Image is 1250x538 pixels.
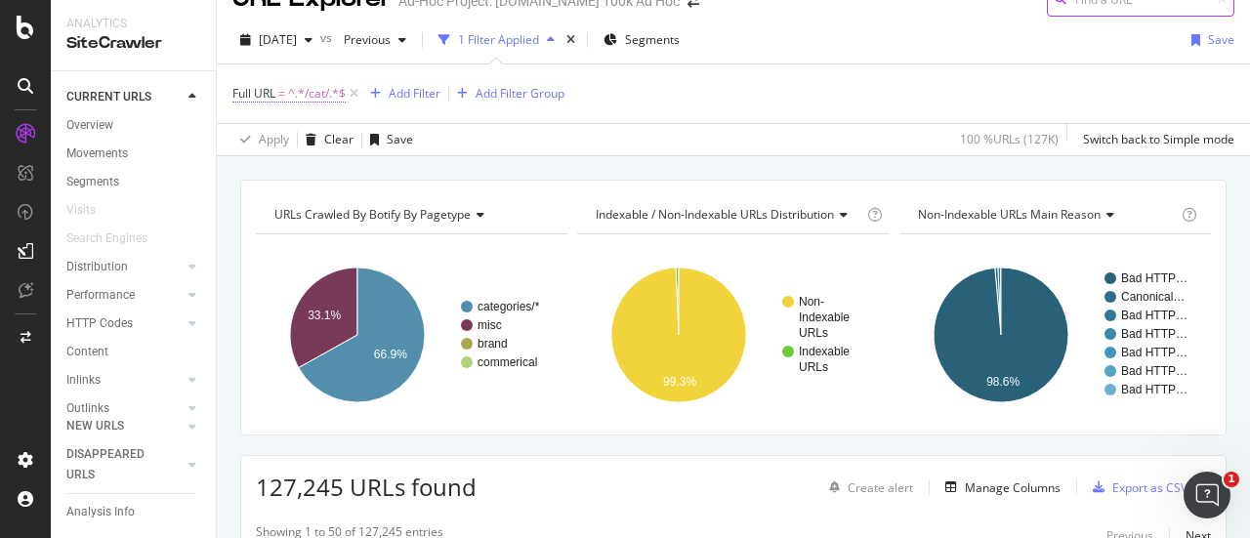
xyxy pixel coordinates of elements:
button: Switch back to Simple mode [1075,124,1234,155]
div: Analytics [66,16,200,32]
div: Save [1208,31,1234,48]
text: Canonical… [1121,290,1185,304]
a: Movements [66,144,202,164]
div: Outlinks [66,398,109,419]
span: Previous [336,31,391,48]
text: Indexable [799,345,850,358]
div: CURRENT URLS [66,87,151,107]
div: times [562,30,579,50]
div: Movements [66,144,128,164]
div: Save [387,131,413,147]
text: commerical [478,355,537,369]
div: Clear [324,131,354,147]
text: 33.1% [308,309,341,322]
svg: A chart. [256,250,562,420]
div: Add Filter [389,85,440,102]
text: Bad HTTP… [1121,383,1187,396]
a: Search Engines [66,228,167,249]
button: Export as CSV [1085,472,1187,503]
text: Bad HTTP… [1121,327,1187,341]
a: DISAPPEARED URLS [66,444,183,485]
button: Add Filter [362,82,440,105]
a: Performance [66,285,183,306]
text: Bad HTTP… [1121,309,1187,322]
a: NEW URLS [66,416,183,436]
text: Bad HTTP… [1121,271,1187,285]
button: Previous [336,24,414,56]
a: HTTP Codes [66,313,183,334]
text: Bad HTTP… [1121,364,1187,378]
div: Search Engines [66,228,147,249]
div: Content [66,342,108,362]
button: Save [1184,24,1234,56]
div: Distribution [66,257,128,277]
a: Analysis Info [66,502,202,522]
button: Clear [298,124,354,155]
a: Content [66,342,202,362]
text: URLs [799,360,828,374]
button: [DATE] [232,24,320,56]
div: Create alert [848,479,913,496]
span: ^.*/cat/.*$ [288,80,346,107]
svg: A chart. [899,250,1206,420]
span: vs [320,29,336,46]
span: 2025 Sep. 22nd [259,31,297,48]
div: SiteCrawler [66,32,200,55]
text: Indexable [799,310,850,324]
a: Visits [66,200,115,221]
button: Apply [232,124,289,155]
div: DISAPPEARED URLS [66,444,165,485]
a: Inlinks [66,370,183,391]
div: Add Filter Group [476,85,564,102]
h4: Indexable / Non-Indexable URLs Distribution [592,199,863,230]
a: Segments [66,172,202,192]
text: Non- [799,295,824,309]
span: = [278,85,285,102]
div: Apply [259,131,289,147]
div: HTTP Codes [66,313,133,334]
iframe: Intercom live chat [1184,472,1230,518]
text: URLs [799,326,828,340]
button: Manage Columns [937,476,1061,499]
text: misc [478,318,502,332]
div: 1 Filter Applied [458,31,539,48]
a: Outlinks [66,398,183,419]
div: Export as CSV [1112,479,1187,496]
a: Distribution [66,257,183,277]
div: Segments [66,172,119,192]
span: Non-Indexable URLs Main Reason [918,206,1101,223]
div: Analysis Info [66,502,135,522]
span: Indexable / Non-Indexable URLs distribution [596,206,834,223]
span: Full URL [232,85,275,102]
button: 1 Filter Applied [431,24,562,56]
div: Visits [66,200,96,221]
button: Segments [596,24,687,56]
a: CURRENT URLS [66,87,183,107]
button: Create alert [821,472,913,503]
div: Switch back to Simple mode [1083,131,1234,147]
span: 1 [1224,472,1239,487]
text: 99.3% [663,375,696,389]
svg: A chart. [577,250,884,420]
div: Performance [66,285,135,306]
span: 127,245 URLs found [256,471,477,503]
span: URLs Crawled By Botify By pagetype [274,206,471,223]
div: Inlinks [66,370,101,391]
div: NEW URLS [66,416,124,436]
text: categories/* [478,300,540,313]
span: Segments [625,31,680,48]
text: brand [478,337,508,351]
button: Save [362,124,413,155]
text: 98.6% [986,375,1020,389]
div: Manage Columns [965,479,1061,496]
text: Bad HTTP… [1121,346,1187,359]
h4: Non-Indexable URLs Main Reason [914,199,1178,230]
button: Add Filter Group [449,82,564,105]
div: 100 % URLs ( 127K ) [960,131,1059,147]
a: Overview [66,115,202,136]
div: Overview [66,115,113,136]
h4: URLs Crawled By Botify By pagetype [271,199,550,230]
